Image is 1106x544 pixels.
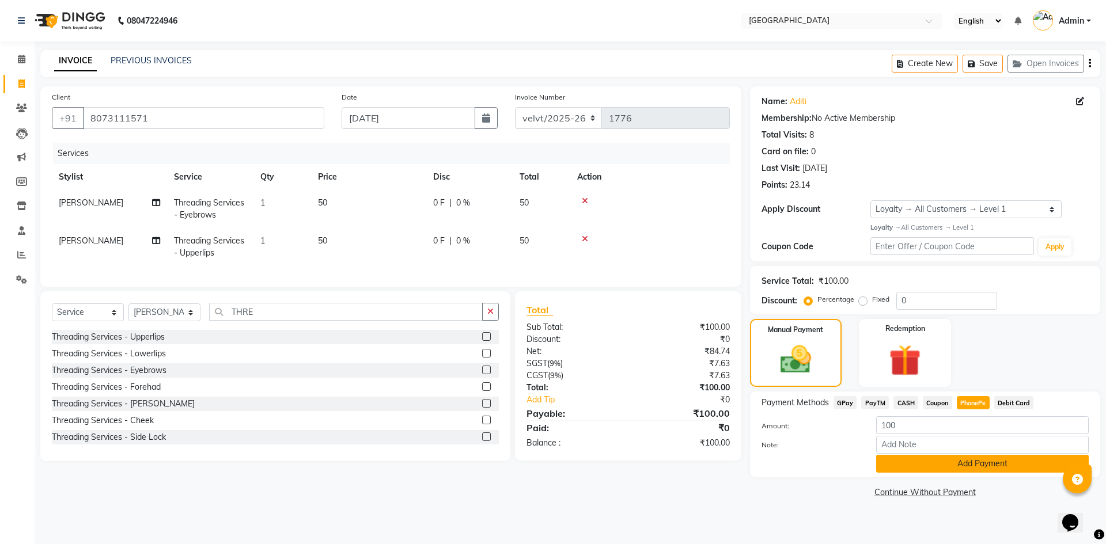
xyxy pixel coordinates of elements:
[518,421,628,435] div: Paid:
[923,396,952,409] span: Coupon
[1039,238,1071,256] button: Apply
[876,416,1089,434] input: Amount
[318,235,327,246] span: 50
[762,295,797,307] div: Discount:
[809,129,814,141] div: 8
[83,107,324,129] input: Search by Name/Mobile/Email/Code
[892,55,958,73] button: Create New
[52,414,154,427] div: Threading Services - Cheek
[628,421,738,435] div: ₹0
[342,92,357,102] label: Date
[628,437,738,449] div: ₹100.00
[762,179,787,191] div: Points:
[834,396,857,409] span: GPay
[885,324,925,334] label: Redemption
[762,203,870,215] div: Apply Discount
[762,146,809,158] div: Card on file:
[426,164,513,190] th: Disc
[449,197,452,209] span: |
[762,112,1089,124] div: No Active Membership
[1059,15,1084,27] span: Admin
[628,321,738,333] div: ₹100.00
[768,325,823,335] label: Manual Payment
[893,396,918,409] span: CASH
[518,406,628,420] div: Payable:
[762,112,812,124] div: Membership:
[518,333,628,345] div: Discount:
[879,341,931,381] img: _gift.svg
[518,394,646,406] a: Add Tip
[752,486,1098,499] a: Continue Without Payment
[762,241,870,253] div: Coupon Code
[628,406,738,420] div: ₹100.00
[762,275,814,287] div: Service Total:
[753,440,868,450] label: Note:
[59,235,123,246] span: [PERSON_NAME]
[518,357,628,370] div: ( )
[513,164,570,190] th: Total
[111,55,192,66] a: PREVIOUS INVOICES
[628,382,738,394] div: ₹100.00
[646,394,738,406] div: ₹0
[52,431,166,443] div: Threading Services - Side Lock
[527,370,548,381] span: CGST
[762,162,800,174] div: Last Visit:
[628,370,738,382] div: ₹7.63
[876,436,1089,454] input: Add Note
[209,303,483,321] input: Search or Scan
[52,92,70,102] label: Client
[872,294,889,305] label: Fixed
[518,382,628,394] div: Total:
[127,5,177,37] b: 08047224946
[753,421,868,431] label: Amount:
[870,223,1089,233] div: All Customers → Level 1
[870,223,901,231] strong: Loyalty →
[52,364,166,376] div: Threading Services - Eyebrows
[260,197,265,208] span: 1
[790,96,806,108] a: Aditi
[628,345,738,357] div: ₹84.74
[29,5,108,37] img: logo
[518,370,628,382] div: ( )
[518,345,628,357] div: Net:
[52,348,166,360] div: Threading Services - Lowerlips
[520,235,529,246] span: 50
[52,331,165,343] div: Threading Services - Upperlips
[570,164,730,190] th: Action
[527,358,547,368] span: SGST
[311,164,426,190] th: Price
[550,359,560,368] span: 9%
[819,275,849,287] div: ₹100.00
[762,96,787,108] div: Name:
[167,164,253,190] th: Service
[550,371,561,380] span: 9%
[433,235,445,247] span: 0 F
[811,146,816,158] div: 0
[861,396,889,409] span: PayTM
[1058,498,1094,532] iframe: chat widget
[449,235,452,247] span: |
[1007,55,1084,73] button: Open Invoices
[628,333,738,345] div: ₹0
[456,235,470,247] span: 0 %
[456,197,470,209] span: 0 %
[54,51,97,71] a: INVOICE
[817,294,854,305] label: Percentage
[1033,10,1053,31] img: Admin
[318,197,327,208] span: 50
[433,197,445,209] span: 0 F
[52,398,195,410] div: Threading Services - [PERSON_NAME]
[59,197,123,208] span: [PERSON_NAME]
[518,437,628,449] div: Balance :
[876,455,1089,473] button: Add Payment
[994,396,1034,409] span: Debit Card
[963,55,1003,73] button: Save
[771,342,821,377] img: _cash.svg
[174,235,244,258] span: Threading Services - Upperlips
[520,197,529,208] span: 50
[174,197,244,220] span: Threading Services - Eyebrows
[762,397,829,409] span: Payment Methods
[53,143,738,164] div: Services
[515,92,565,102] label: Invoice Number
[253,164,311,190] th: Qty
